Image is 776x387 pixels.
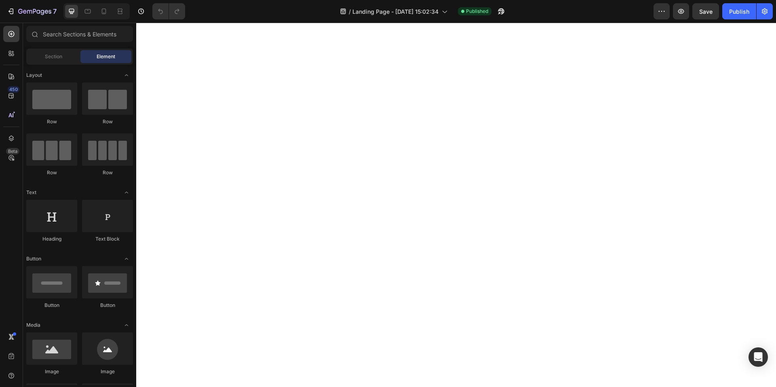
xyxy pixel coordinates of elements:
[26,118,77,125] div: Row
[729,7,749,16] div: Publish
[26,368,77,375] div: Image
[45,53,62,60] span: Section
[26,26,133,42] input: Search Sections & Elements
[26,72,42,79] span: Layout
[352,7,439,16] span: Landing Page - [DATE] 15:02:34
[26,169,77,176] div: Row
[82,302,133,309] div: Button
[120,319,133,332] span: Toggle open
[82,368,133,375] div: Image
[82,235,133,243] div: Text Block
[26,189,36,196] span: Text
[152,3,185,19] div: Undo/Redo
[3,3,60,19] button: 7
[6,148,19,154] div: Beta
[26,321,40,329] span: Media
[136,23,776,387] iframe: Design area
[692,3,719,19] button: Save
[82,118,133,125] div: Row
[699,8,713,15] span: Save
[749,347,768,367] div: Open Intercom Messenger
[8,86,19,93] div: 450
[26,302,77,309] div: Button
[120,69,133,82] span: Toggle open
[26,235,77,243] div: Heading
[722,3,756,19] button: Publish
[120,186,133,199] span: Toggle open
[466,8,488,15] span: Published
[82,169,133,176] div: Row
[26,255,41,262] span: Button
[120,252,133,265] span: Toggle open
[53,6,57,16] p: 7
[97,53,115,60] span: Element
[349,7,351,16] span: /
